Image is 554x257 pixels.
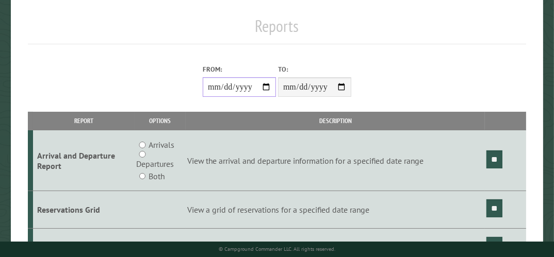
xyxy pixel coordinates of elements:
[278,64,351,74] label: To:
[33,112,135,130] th: Report
[186,130,485,191] td: View the arrival and departure information for a specified date range
[135,112,186,130] th: Options
[28,16,527,44] h1: Reports
[33,130,135,191] td: Arrival and Departure Report
[203,64,276,74] label: From:
[33,191,135,229] td: Reservations Grid
[136,158,174,170] label: Departures
[149,139,174,151] label: Arrivals
[186,191,485,229] td: View a grid of reservations for a specified date range
[149,170,165,182] label: Both
[186,112,485,130] th: Description
[219,246,335,252] small: © Campground Commander LLC. All rights reserved.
